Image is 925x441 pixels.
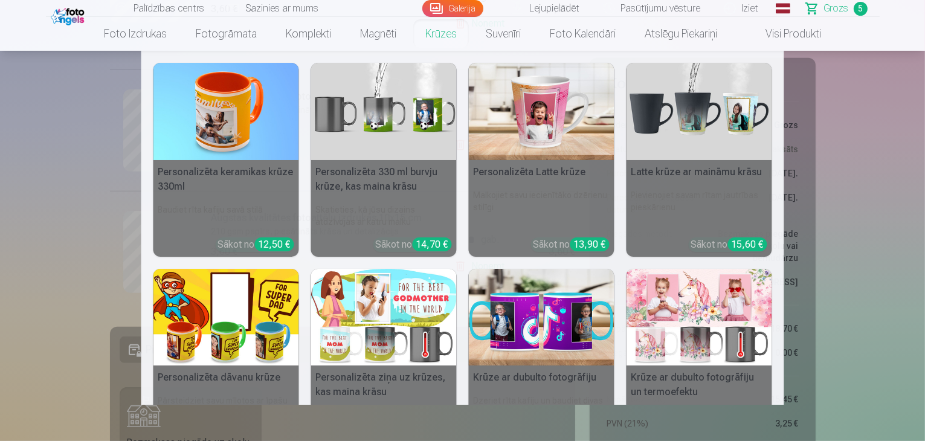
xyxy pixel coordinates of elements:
a: Personalizēta keramikas krūze 330mlPersonalizēta keramikas krūze 330mlBaudiet rīta kafiju savā st... [153,63,299,257]
a: Magnēti [346,17,411,51]
h5: Personalizēta dāvanu krūze [153,365,299,390]
img: Personalizēta keramikas krūze 330ml [153,63,299,160]
div: Sākot no [533,237,610,252]
h5: Personalizēta 330 ml burvju krūze, kas maina krāsu [311,160,457,199]
h5: Personalizēta keramikas krūze 330ml [153,160,299,199]
span: 5 [854,2,868,16]
img: Personalizēta 330 ml burvju krūze, kas maina krāsu [311,63,457,160]
a: Foto izdrukas [89,17,181,51]
div: 12,50 € [255,237,294,251]
h6: Dzeriet rīta kafiju un baudiet divas iecienītākās atmiņas [469,390,614,438]
img: Personalizēta ziņa uz krūzes, kas maina krāsu [311,269,457,366]
a: Personalizēta 330 ml burvju krūze, kas maina krāsuPersonalizēta 330 ml burvju krūze, kas maina kr... [311,63,457,257]
img: Latte krūze ar maināmu krāsu [627,63,772,160]
img: /fa1 [51,5,88,25]
div: 15,60 € [728,237,767,251]
div: Sākot no [691,237,767,252]
div: Sākot no [218,237,294,252]
h5: Personalizēta Latte krūze [469,160,614,184]
h5: Krūze ar dubulto fotogrāfiju [469,365,614,390]
img: Krūze ar dubulto fotogrāfiju un termoefektu [627,269,772,366]
span: Grozs [824,1,849,16]
img: Personalizēta dāvanu krūze [153,269,299,366]
h6: Pievienojiet savam rītam jautrības pieskārienu [627,184,772,233]
h6: Pārsteidziet savu mīļotos ar īpašu vēstījumu [153,390,299,438]
a: Fotogrāmata [181,17,271,51]
h5: Personalizēta ziņa uz krūzes, kas maina krāsu [311,365,457,404]
div: 13,90 € [570,237,610,251]
h5: Latte krūze ar maināmu krāsu [627,160,772,184]
h6: Skatieties, kā atmiņas atdzīvojas ar katru malku [627,404,772,438]
a: Atslēgu piekariņi [630,17,732,51]
a: Foto kalendāri [535,17,630,51]
h6: Baudiet rīta kafiju savā stilā [153,199,299,233]
a: Krūzes [411,17,471,51]
div: 14,70 € [413,237,452,251]
h6: Malkojiet savu iecienītāko dzērienu stilīgi [469,184,614,233]
a: Personalizēta Latte krūzePersonalizēta Latte krūzeMalkojiet savu iecienītāko dzērienu stilīgiSāko... [469,63,614,257]
a: Komplekti [271,17,346,51]
img: Krūze ar dubulto fotogrāfiju [469,269,614,366]
img: Personalizēta Latte krūze [469,63,614,160]
a: Visi produkti [732,17,836,51]
h5: Krūze ar dubulto fotogrāfiju un termoefektu [627,365,772,404]
div: Sākot no [376,237,452,252]
h6: Skatieties, kā jūsu dizains atdzīvojas ar katru malku [311,199,457,233]
h6: Sāciet savu dienu ar īpašu novēlējumu [311,404,457,438]
a: Suvenīri [471,17,535,51]
a: Latte krūze ar maināmu krāsuLatte krūze ar maināmu krāsuPievienojiet savam rītam jautrības pieskā... [627,63,772,257]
